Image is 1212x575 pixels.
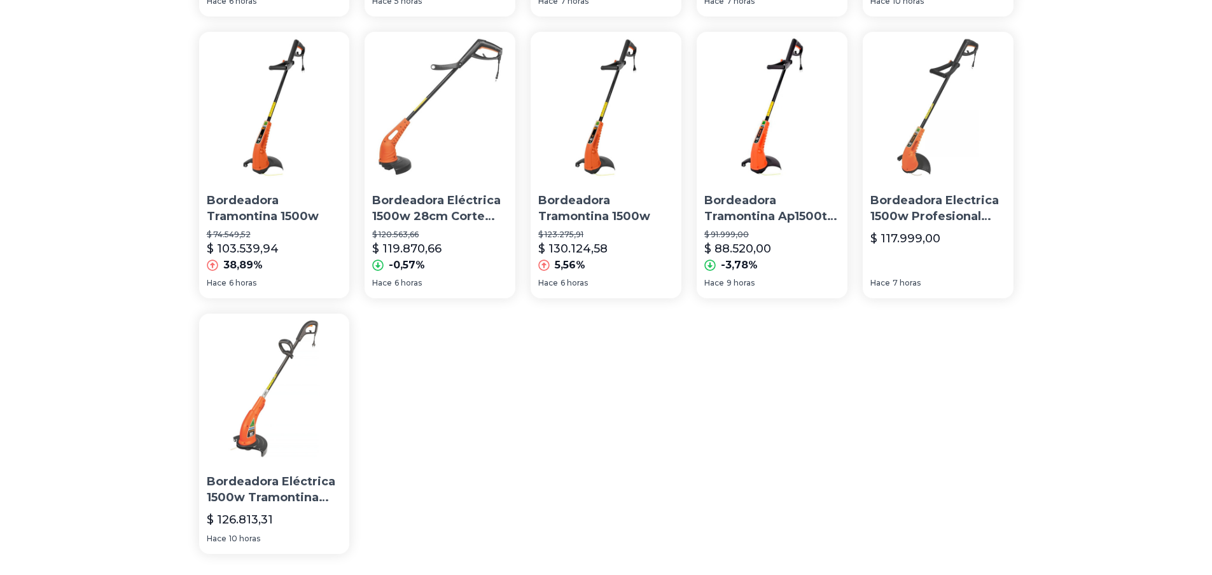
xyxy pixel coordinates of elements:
p: $ 126.813,31 [207,511,273,529]
img: Bordeadora Tramontina 1500w [531,32,681,183]
p: $ 91.999,00 [704,230,840,240]
span: Hace [372,278,392,288]
p: $ 88.520,00 [704,240,771,258]
span: Hace [538,278,558,288]
p: 38,89% [223,258,263,273]
p: -0,57% [389,258,425,273]
p: Bordeadora Tramontina 1500w [538,193,674,225]
span: Hace [704,278,724,288]
span: 6 horas [229,278,256,288]
a: Bordeadora Electrica 1500w Profesional Tramontina BrasilBordeadora Electrica 1500w Profesional Tr... [863,32,1013,298]
span: Hace [870,278,890,288]
img: Bordeadora Eléctrica 1500w Tramontina 79634948 [199,314,350,464]
a: Bordeadora Tramontina Ap1500t 1500w 220v Negro Y NaranjaBordeadora Tramontina Ap1500t 1500w 220v ... [697,32,847,298]
p: Bordeadora Electrica 1500w Profesional Tramontina [GEOGRAPHIC_DATA] [870,193,1006,225]
a: Bordeadora Eléctrica 1500w 28cm Corte Tramontina C/garantía Bordeadora Eléctrica 1500w 28cm Corte... [365,32,515,298]
p: Bordeadora Tramontina Ap1500t 1500w 220v Negro Y Naranja [704,193,840,225]
a: Bordeadora Eléctrica 1500w Tramontina 79634948Bordeadora Eléctrica 1500w Tramontina 79634948$ 126... [199,314,350,554]
img: Bordeadora Tramontina 1500w [199,32,350,183]
span: 7 horas [893,278,921,288]
p: $ 74.549,52 [207,230,342,240]
span: Hace [207,278,226,288]
span: 6 horas [561,278,588,288]
p: 5,56% [555,258,585,273]
span: Hace [207,534,226,544]
a: Bordeadora Tramontina 1500wBordeadora Tramontina 1500w$ 74.549,52$ 103.539,9438,89%Hace6 horas [199,32,350,298]
span: 9 horas [727,278,755,288]
img: Bordeadora Electrica 1500w Profesional Tramontina Brasil [863,32,1013,183]
span: 10 horas [229,534,260,544]
p: $ 120.563,66 [372,230,508,240]
p: $ 103.539,94 [207,240,279,258]
p: Bordeadora Eléctrica 1500w 28cm Corte Tramontina C/garantía [372,193,508,225]
p: Bordeadora Tramontina 1500w [207,193,342,225]
p: -3,78% [721,258,758,273]
p: $ 130.124,58 [538,240,608,258]
img: Bordeadora Eléctrica 1500w 28cm Corte Tramontina C/garantía [365,32,515,183]
p: Bordeadora Eléctrica 1500w Tramontina 79634948 [207,474,342,506]
span: 6 horas [394,278,422,288]
p: $ 119.870,66 [372,240,442,258]
img: Bordeadora Tramontina Ap1500t 1500w 220v Negro Y Naranja [697,32,847,183]
p: $ 117.999,00 [870,230,940,247]
a: Bordeadora Tramontina 1500wBordeadora Tramontina 1500w$ 123.275,91$ 130.124,585,56%Hace6 horas [531,32,681,298]
p: $ 123.275,91 [538,230,674,240]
